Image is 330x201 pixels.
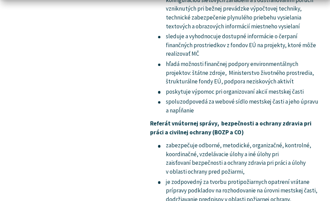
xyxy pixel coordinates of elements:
strong: a civilnej ochrany [165,129,211,136]
li: hľadá možnosti finančnej podpory environmentálnych projektov: štátne zdroje, Ministerstvo životné... [158,60,320,86]
strong: (BOZP a CO) [212,129,244,136]
li: zabezpečuje odborné, metodické, organizačné, kontrolné, koordinačné, vzdelávacie úlohy a iné úloh... [158,141,320,176]
li: poskytuje výpomoc pri organizovaní akcií mestskej časti [158,88,320,96]
li: spoluzodpovedá za webové sídlo mestskej časti a jeho úpravu a napĺňanie [158,97,320,115]
li: sleduje a vyhodnocuje dostupné informácie o čerpaní finančných prostriedkov z fondov EÚ na projek... [158,32,320,58]
strong: Referát vnútornej správy, bezpečnosti a ochrany zdravia pri práci [150,120,312,136]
